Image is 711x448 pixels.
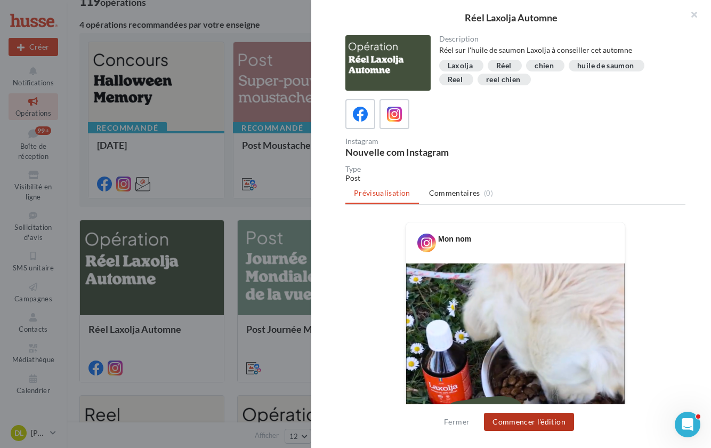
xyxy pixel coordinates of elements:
[448,76,463,84] div: Reel
[535,62,554,70] div: chien
[345,147,511,157] div: Nouvelle com Instagram
[486,76,521,84] div: reel chien
[439,35,677,43] div: Description
[438,234,471,244] div: Mon nom
[328,13,694,22] div: Réel Laxolja Automne
[675,412,700,437] iframe: Intercom live chat
[496,62,511,70] div: Réel
[484,413,574,431] button: Commencer l'édition
[484,189,493,197] span: (0)
[439,45,677,55] div: Réel sur l'huile de saumon Laxolja à conseiller cet automne
[448,62,473,70] div: Laxolja
[440,415,474,428] button: Fermer
[429,188,480,198] span: Commentaires
[345,138,511,145] div: Instagram
[345,173,685,183] div: Post
[345,165,685,173] div: Type
[577,62,634,70] div: huile de saumon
